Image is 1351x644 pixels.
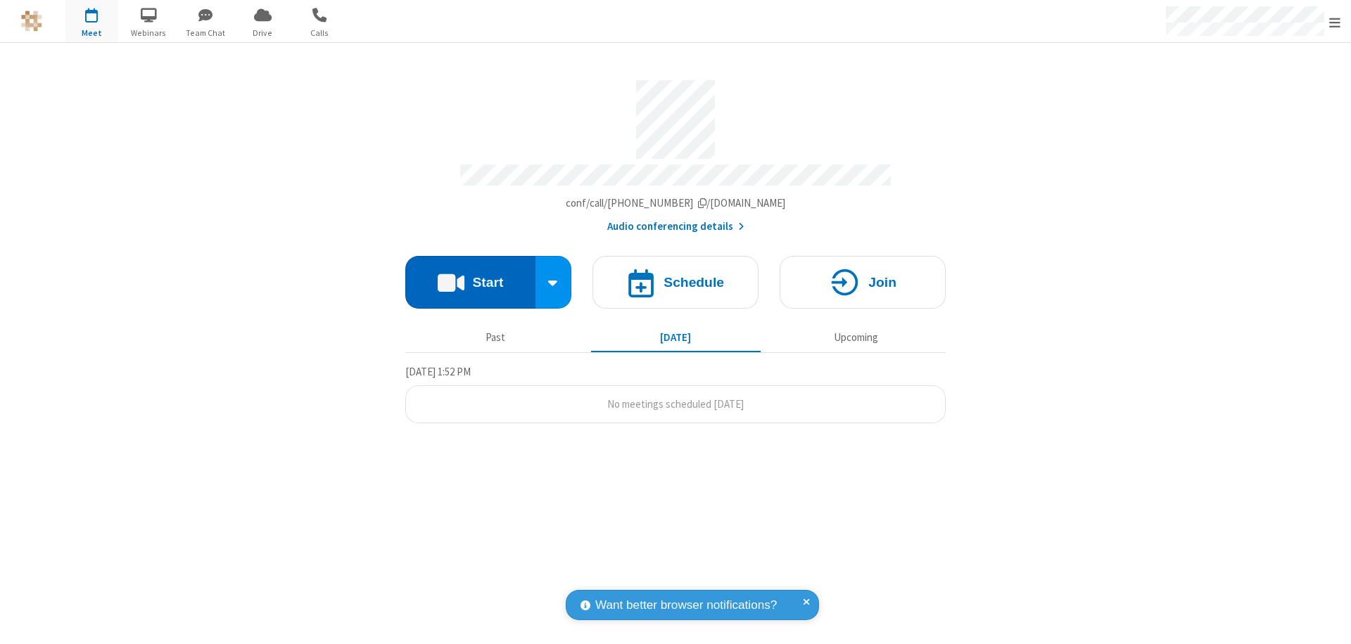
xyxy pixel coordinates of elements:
[411,324,581,351] button: Past
[21,11,42,32] img: QA Selenium DO NOT DELETE OR CHANGE
[405,363,946,424] section: Today's Meetings
[566,195,786,212] button: Copy my meeting room linkCopy my meeting room link
[868,276,896,289] h4: Join
[179,27,232,39] span: Team Chat
[1316,607,1340,634] iframe: Chat
[607,397,744,411] span: No meetings scheduled [DATE]
[595,596,777,614] span: Want better browser notifications?
[592,256,759,309] button: Schedule
[664,276,724,289] h4: Schedule
[405,70,946,235] section: Account details
[405,256,535,309] button: Start
[236,27,289,39] span: Drive
[122,27,175,39] span: Webinars
[780,256,946,309] button: Join
[535,256,572,309] div: Start conference options
[591,324,761,351] button: [DATE]
[65,27,118,39] span: Meet
[293,27,346,39] span: Calls
[607,219,744,235] button: Audio conferencing details
[472,276,503,289] h4: Start
[405,365,471,378] span: [DATE] 1:52 PM
[771,324,941,351] button: Upcoming
[566,196,786,210] span: Copy my meeting room link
